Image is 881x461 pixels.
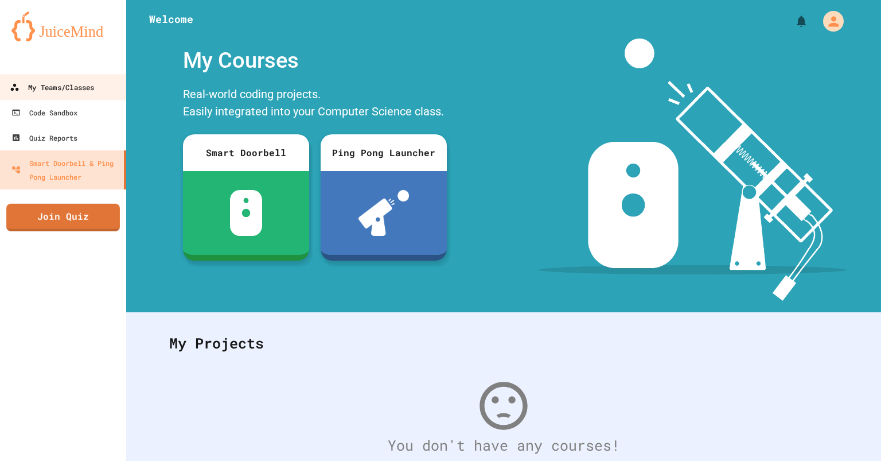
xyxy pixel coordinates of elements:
div: My Account [811,8,847,34]
img: logo-orange.svg [11,11,115,41]
img: banner-image-my-projects.png [539,38,846,301]
div: My Notifications [773,11,811,31]
div: Ping Pong Launcher [321,134,447,171]
div: My Courses [177,38,453,83]
div: Smart Doorbell & Ping Pong Launcher [11,156,119,184]
div: My Teams/Classes [10,80,94,95]
div: Real-world coding projects. Easily integrated into your Computer Science class. [177,83,453,126]
img: sdb-white.svg [230,190,263,236]
div: Code Sandbox [11,106,77,119]
div: My Projects [158,321,849,366]
img: ppl-with-ball.png [358,190,410,236]
div: You don't have any courses! [158,435,849,456]
a: Join Quiz [6,204,120,231]
div: Quiz Reports [11,131,77,145]
div: Smart Doorbell [183,134,309,171]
